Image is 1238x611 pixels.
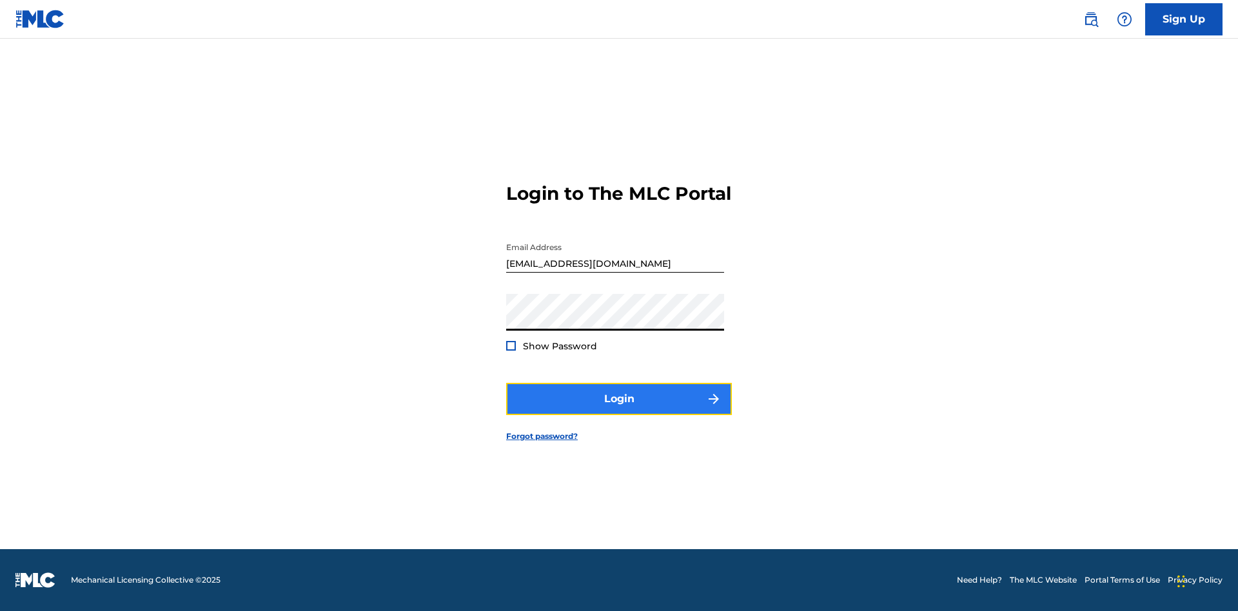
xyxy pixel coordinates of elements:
a: Privacy Policy [1168,574,1223,586]
img: logo [15,572,55,588]
iframe: Chat Widget [1174,549,1238,611]
button: Login [506,383,732,415]
div: Help [1112,6,1137,32]
img: f7272a7cc735f4ea7f67.svg [706,391,722,407]
a: Need Help? [957,574,1002,586]
img: MLC Logo [15,10,65,28]
div: Drag [1177,562,1185,601]
a: Sign Up [1145,3,1223,35]
img: help [1117,12,1132,27]
a: Forgot password? [506,431,578,442]
a: Portal Terms of Use [1085,574,1160,586]
span: Show Password [523,340,597,352]
h3: Login to The MLC Portal [506,182,731,205]
a: Public Search [1078,6,1104,32]
img: search [1083,12,1099,27]
a: The MLC Website [1010,574,1077,586]
span: Mechanical Licensing Collective © 2025 [71,574,221,586]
